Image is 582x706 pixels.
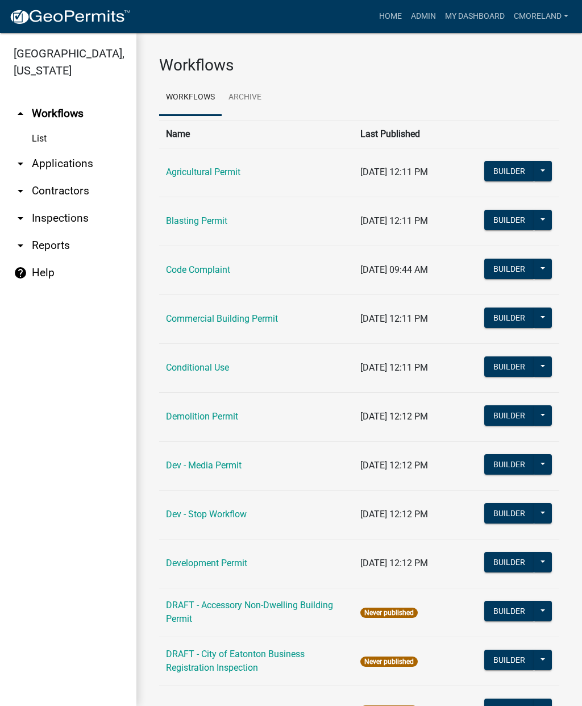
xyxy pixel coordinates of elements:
a: Workflows [159,80,222,116]
a: Code Complaint [166,264,230,275]
i: arrow_drop_down [14,239,27,252]
th: Name [159,120,354,148]
th: Last Published [354,120,477,148]
span: Never published [360,657,418,667]
a: Dev - Media Permit [166,460,242,471]
i: arrow_drop_down [14,157,27,171]
a: Commercial Building Permit [166,313,278,324]
a: Agricultural Permit [166,167,240,177]
span: [DATE] 12:11 PM [360,313,428,324]
a: Blasting Permit [166,215,227,226]
button: Builder [484,552,534,572]
i: help [14,266,27,280]
span: [DATE] 12:12 PM [360,509,428,520]
button: Builder [484,308,534,328]
button: Builder [484,405,534,426]
button: Builder [484,356,534,377]
button: Builder [484,210,534,230]
button: Builder [484,503,534,524]
span: Never published [360,608,418,618]
i: arrow_drop_down [14,184,27,198]
span: [DATE] 12:12 PM [360,558,428,568]
button: Builder [484,601,534,621]
a: Conditional Use [166,362,229,373]
span: [DATE] 12:12 PM [360,460,428,471]
h3: Workflows [159,56,559,75]
i: arrow_drop_up [14,107,27,121]
i: arrow_drop_down [14,211,27,225]
span: [DATE] 12:12 PM [360,411,428,422]
a: Development Permit [166,558,247,568]
span: [DATE] 12:11 PM [360,167,428,177]
a: DRAFT - City of Eatonton Business Registration Inspection [166,649,305,673]
button: Builder [484,161,534,181]
span: [DATE] 12:11 PM [360,362,428,373]
a: Admin [406,6,440,27]
a: Dev - Stop Workflow [166,509,247,520]
span: [DATE] 12:11 PM [360,215,428,226]
a: My Dashboard [440,6,509,27]
button: Builder [484,650,534,670]
span: [DATE] 09:44 AM [360,264,428,275]
a: cmoreland [509,6,573,27]
button: Builder [484,454,534,475]
a: Home [375,6,406,27]
a: Archive [222,80,268,116]
a: Demolition Permit [166,411,238,422]
button: Builder [484,259,534,279]
a: DRAFT - Accessory Non-Dwelling Building Permit [166,600,333,624]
